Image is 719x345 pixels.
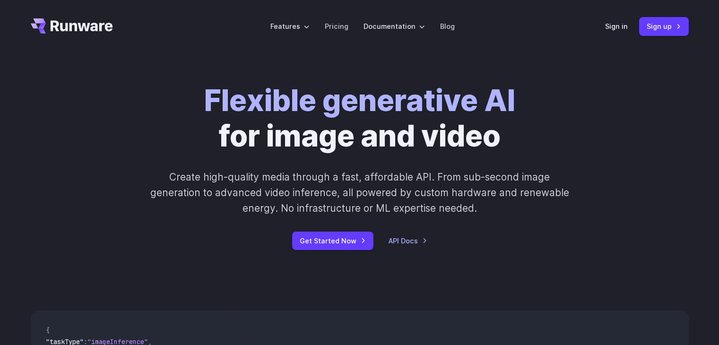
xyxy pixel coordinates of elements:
a: Pricing [325,21,348,32]
span: { [46,326,50,335]
a: API Docs [389,235,427,246]
a: Get Started Now [292,232,373,250]
a: Go to / [31,18,113,34]
a: Sign in [605,21,628,32]
label: Documentation [364,21,425,32]
a: Blog [440,21,455,32]
h1: for image and video [204,83,515,154]
label: Features [270,21,310,32]
strong: Flexible generative AI [204,83,515,118]
a: Sign up [639,17,689,35]
p: Create high-quality media through a fast, affordable API. From sub-second image generation to adv... [149,169,570,216]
